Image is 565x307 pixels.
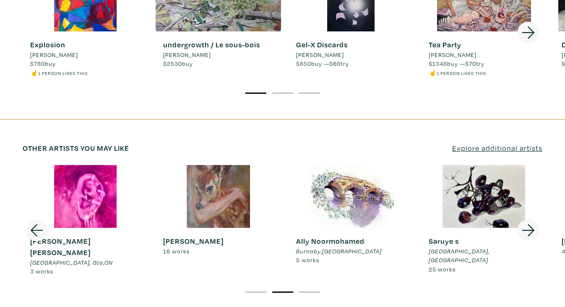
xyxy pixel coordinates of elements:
strong: Saruye s [429,236,459,246]
span: [PERSON_NAME] [30,50,78,59]
li: , [296,247,382,256]
button: 3 of 3 [299,292,320,293]
button: 1 of 3 [245,93,266,94]
em: Burnaby [296,247,321,255]
em: ON [104,258,113,266]
em: [GEOGRAPHIC_DATA] [429,247,488,255]
strong: Gel-X Discards [296,40,348,49]
em: [GEOGRAPHIC_DATA] [322,247,382,255]
span: [PERSON_NAME] [296,50,344,59]
span: buy — try [296,59,349,67]
span: $60 [329,59,341,67]
strong: [PERSON_NAME] [PERSON_NAME] [30,236,91,257]
span: $70 [465,59,476,67]
li: ☝️ [429,68,486,77]
span: [PERSON_NAME] [429,50,476,59]
li: , [429,247,539,265]
strong: Ally Noormohamed [296,236,365,246]
a: Saruye s [GEOGRAPHIC_DATA],[GEOGRAPHIC_DATA] 25 works [421,165,547,273]
strong: Tea Party [429,40,461,49]
span: 5 works [296,256,320,264]
span: $780 [30,59,45,67]
span: 16 works [163,247,190,255]
u: Explore additional artists [452,143,542,153]
a: Ally Noormohamed Burnaby,[GEOGRAPHIC_DATA] 5 works [289,165,414,265]
small: 1 person likes this [38,70,88,76]
span: buy — try [429,59,484,67]
small: 1 person likes this [437,70,486,76]
a: [PERSON_NAME] [PERSON_NAME] [GEOGRAPHIC_DATA], Gta,ON 3 works [23,165,148,276]
strong: [PERSON_NAME] [163,236,224,246]
strong: Explosion [30,40,65,49]
span: $850 [296,59,311,67]
span: buy [163,59,193,67]
button: 2 of 3 [272,292,293,293]
span: $2530 [163,59,182,67]
h6: Other artists you may like [23,144,129,153]
button: 2 of 3 [272,93,293,94]
span: $1348 [429,59,447,67]
button: 3 of 3 [299,93,320,94]
span: buy [30,59,56,67]
span: [PERSON_NAME] [163,50,211,59]
li: ☝️ [30,68,88,77]
em: [GEOGRAPHIC_DATA] [429,256,488,264]
a: [PERSON_NAME] 16 works [156,165,281,255]
em: [GEOGRAPHIC_DATA], Gta [30,258,103,266]
span: 25 works [429,265,456,273]
a: Explore additional artists [452,142,542,154]
button: 1 of 3 [245,292,266,293]
li: , [30,258,141,267]
strong: undergrowth / Le sous-bois [163,40,260,49]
